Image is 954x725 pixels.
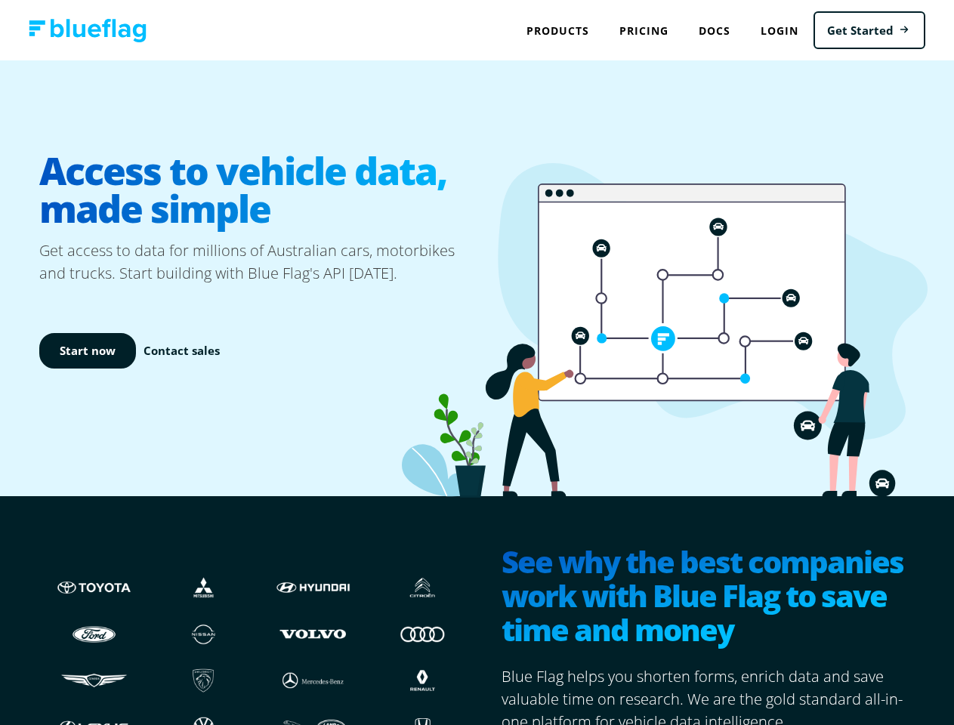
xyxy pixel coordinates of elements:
a: Pricing [604,15,684,46]
img: Renault logo [383,666,462,695]
h1: Access to vehicle data, made simple [39,140,477,239]
img: Nissan logo [164,619,243,648]
img: Volvo logo [273,619,353,648]
h2: See why the best companies work with Blue Flag to save time and money [502,545,915,650]
a: Start now [39,333,136,369]
img: Hyundai logo [273,573,353,602]
img: Audi logo [383,619,462,648]
img: Toyota logo [54,573,134,602]
img: Peugeot logo [164,666,243,695]
img: Blue Flag logo [29,19,147,42]
a: Get Started [814,11,925,50]
img: Mercedes logo [273,666,353,695]
a: Contact sales [144,342,220,359]
img: Citroen logo [383,573,462,602]
a: Login to Blue Flag application [746,15,814,46]
img: Mistubishi logo [164,573,243,602]
img: Ford logo [54,619,134,648]
p: Get access to data for millions of Australian cars, motorbikes and trucks. Start building with Bl... [39,239,477,285]
div: Products [511,15,604,46]
img: Genesis logo [54,666,134,695]
a: Docs [684,15,746,46]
